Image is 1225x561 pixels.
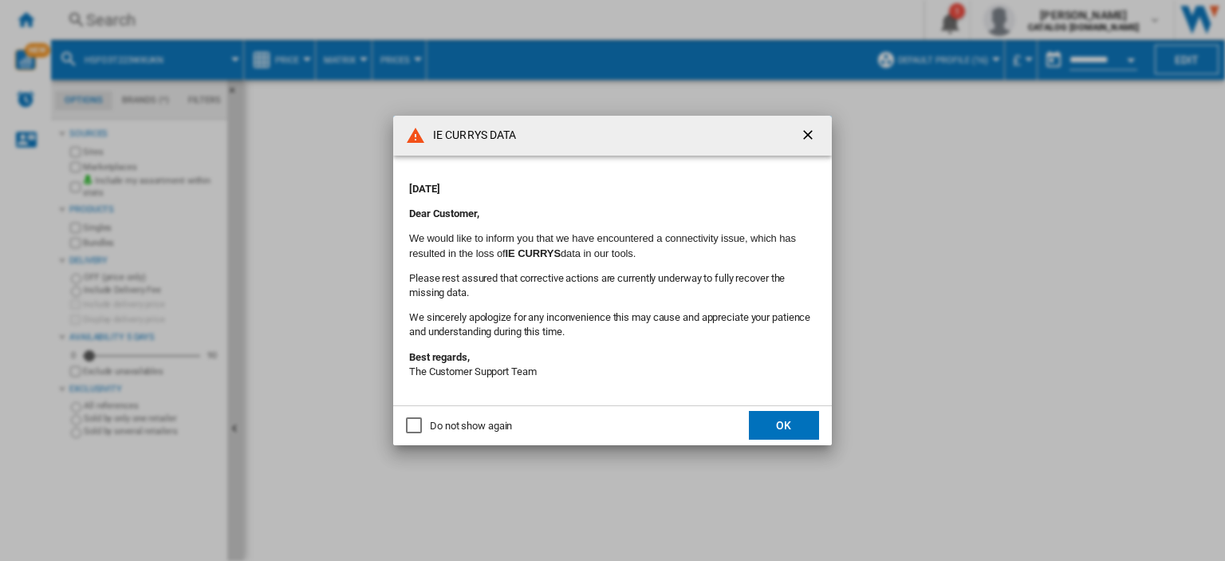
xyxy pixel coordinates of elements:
[409,351,470,363] strong: Best regards,
[749,411,819,440] button: OK
[409,183,439,195] strong: [DATE]
[409,350,816,379] p: The Customer Support Team
[430,419,512,433] div: Do not show again
[409,271,816,300] p: Please rest assured that corrective actions are currently underway to fully recover the missing d...
[800,127,819,146] ng-md-icon: getI18NText('BUTTONS.CLOSE_DIALOG')
[794,120,825,152] button: getI18NText('BUTTONS.CLOSE_DIALOG')
[425,128,516,144] h4: IE CURRYS DATA
[409,310,816,339] p: We sincerely apologize for any inconvenience this may cause and appreciate your patience and unde...
[409,207,479,219] strong: Dear Customer,
[406,418,512,433] md-checkbox: Do not show again
[561,247,636,259] font: data in our tools.
[506,247,561,259] b: IE CURRYS
[409,232,796,259] font: We would like to inform you that we have encountered a connectivity issue, which has resulted in ...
